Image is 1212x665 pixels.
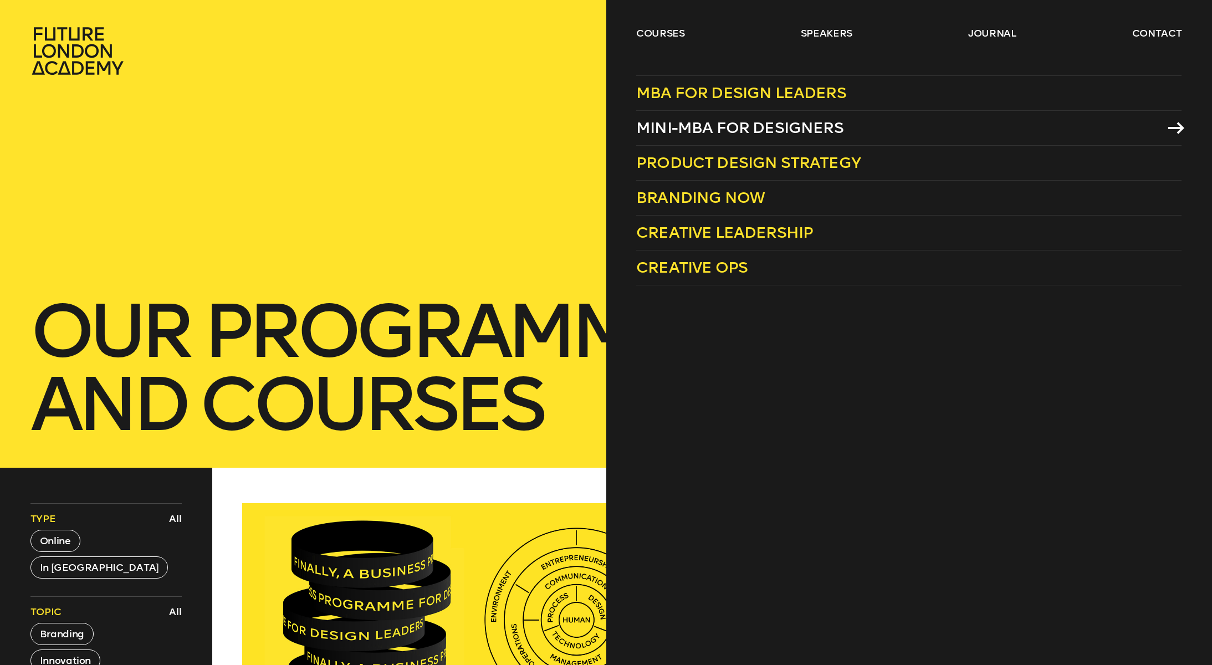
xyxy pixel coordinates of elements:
[636,119,843,137] span: Mini-MBA for Designers
[968,27,1016,40] a: journal
[636,181,1182,216] a: Branding Now
[636,250,1182,285] a: Creative Ops
[636,146,1182,181] a: Product Design Strategy
[801,27,852,40] a: speakers
[636,223,813,242] span: Creative Leadership
[636,258,748,277] span: Creative Ops
[636,75,1182,111] a: MBA for Design Leaders
[636,111,1182,146] a: Mini-MBA for Designers
[636,84,846,102] span: MBA for Design Leaders
[636,216,1182,250] a: Creative Leadership
[1132,27,1182,40] a: contact
[636,188,765,207] span: Branding Now
[636,154,861,172] span: Product Design Strategy
[636,27,685,40] a: courses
